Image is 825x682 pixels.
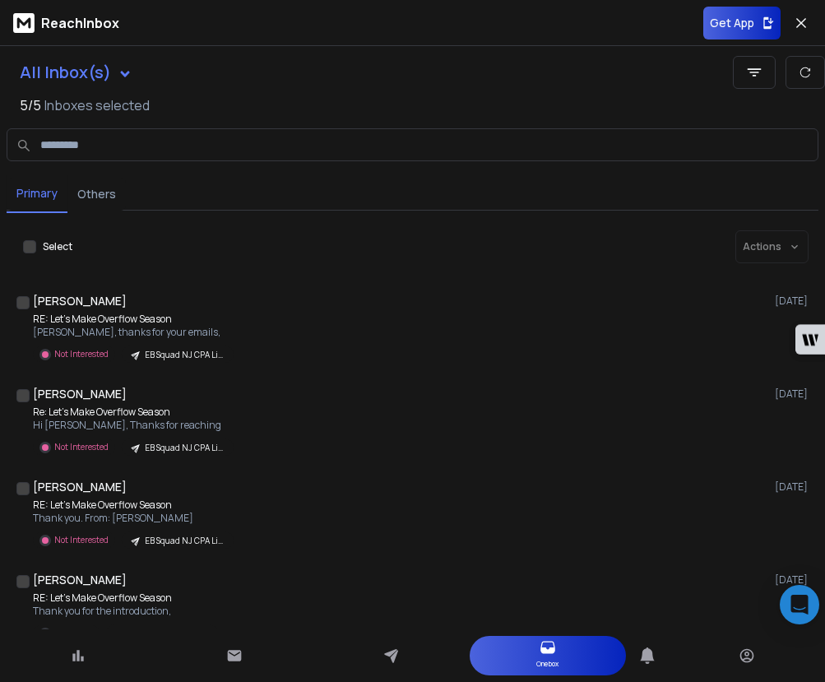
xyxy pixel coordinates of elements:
p: Re: Let’s Make Overflow Season [33,406,230,419]
label: Select [43,240,72,253]
button: All Inbox(s) [7,56,146,89]
p: Thank you. From: [PERSON_NAME] [33,512,230,525]
p: Not Interested [54,534,109,546]
p: [DATE] [775,480,812,494]
p: Thank you for the introduction, [33,605,218,618]
button: Primary [7,175,67,213]
span: 5 / 5 [20,95,41,115]
p: [PERSON_NAME], thanks for your emails, [33,326,230,339]
p: ReachInbox [41,13,119,33]
p: [DATE] [775,387,812,401]
p: Onebox [536,656,558,672]
p: EB Squad NJ CPA List [145,442,224,454]
p: Hi [PERSON_NAME], Thanks for reaching [33,419,230,432]
button: Get App [703,7,781,39]
h1: All Inbox(s) [20,64,111,81]
h1: [PERSON_NAME] [33,479,127,495]
p: EB Squad NJ CPA List [129,628,208,640]
p: EB Squad NJ CPA List [145,349,224,361]
p: [DATE] [775,295,812,308]
p: RE: Let’s Make Overflow Season [33,592,218,605]
div: Open Intercom Messenger [780,585,819,624]
p: Not Interested [54,348,109,360]
p: Not Interested [54,441,109,453]
h1: [PERSON_NAME] [33,386,127,402]
h1: [PERSON_NAME] [33,572,127,588]
p: RE: Let’s Make Overflow Season [33,499,230,512]
p: Interested [54,627,93,639]
button: Others [67,176,126,212]
p: [DATE] [775,573,812,587]
p: RE: Let’s Make Overflow Season [33,313,230,326]
p: EB Squad NJ CPA List [145,535,224,547]
h1: [PERSON_NAME] [33,293,127,309]
h3: Inboxes selected [44,95,150,115]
